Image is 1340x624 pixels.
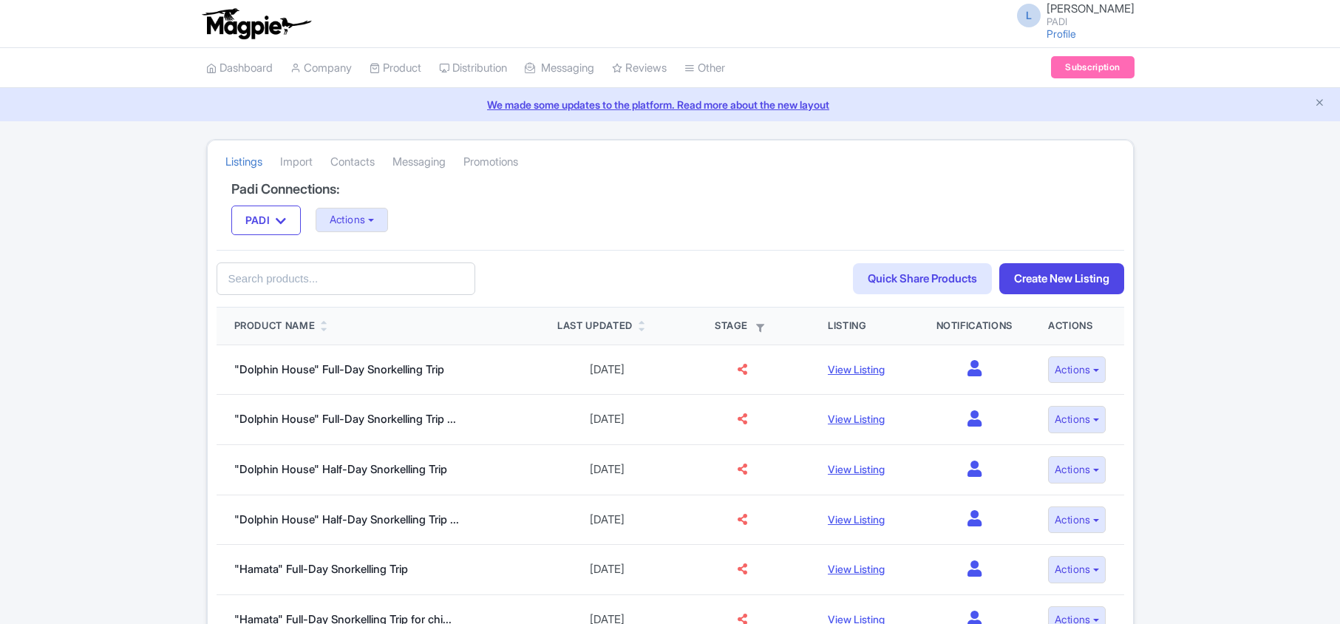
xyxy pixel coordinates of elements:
[828,513,885,526] a: View Listing
[540,345,675,395] td: [DATE]
[231,182,1109,197] h4: Padi Connections:
[370,48,421,89] a: Product
[9,97,1331,112] a: We made some updates to the platform. Read more about the new layout
[1048,556,1106,583] button: Actions
[234,512,459,526] a: "Dolphin House" Half-Day Snorkelling Trip ...
[540,495,675,545] td: [DATE]
[999,263,1124,295] a: Create New Listing
[225,142,262,183] a: Listings
[828,463,885,475] a: View Listing
[1048,456,1106,484] button: Actions
[439,48,507,89] a: Distribution
[1030,308,1124,345] th: Actions
[206,48,273,89] a: Dashboard
[1048,356,1106,384] button: Actions
[330,142,375,183] a: Contacts
[463,142,518,183] a: Promotions
[316,208,389,232] button: Actions
[234,462,447,476] a: "Dolphin House" Half-Day Snorkelling Trip
[217,262,475,296] input: Search products...
[290,48,352,89] a: Company
[1047,1,1135,16] span: [PERSON_NAME]
[231,206,301,235] button: PADI
[919,308,1030,345] th: Notifications
[234,319,316,333] div: Product Name
[684,48,725,89] a: Other
[1048,406,1106,433] button: Actions
[525,48,594,89] a: Messaging
[853,263,992,295] a: Quick Share Products
[612,48,667,89] a: Reviews
[756,324,764,332] i: Filter by stage
[693,319,792,333] div: Stage
[1047,17,1135,27] small: PADI
[1314,95,1325,112] button: Close announcement
[828,413,885,425] a: View Listing
[234,562,408,576] a: "Hamata" Full-Day Snorkelling Trip
[810,308,918,345] th: Listing
[828,563,885,575] a: View Listing
[540,545,675,595] td: [DATE]
[199,7,313,40] img: logo-ab69f6fb50320c5b225c76a69d11143b.png
[1048,506,1106,534] button: Actions
[1008,3,1135,27] a: L [PERSON_NAME] PADI
[540,395,675,445] td: [DATE]
[540,445,675,495] td: [DATE]
[234,362,444,376] a: "Dolphin House" Full-Day Snorkelling Trip
[1047,27,1076,40] a: Profile
[392,142,446,183] a: Messaging
[1051,56,1134,78] a: Subscription
[1017,4,1041,27] span: L
[557,319,633,333] div: Last Updated
[280,142,313,183] a: Import
[828,363,885,376] a: View Listing
[234,412,456,426] a: "Dolphin House" Full-Day Snorkelling Trip ...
